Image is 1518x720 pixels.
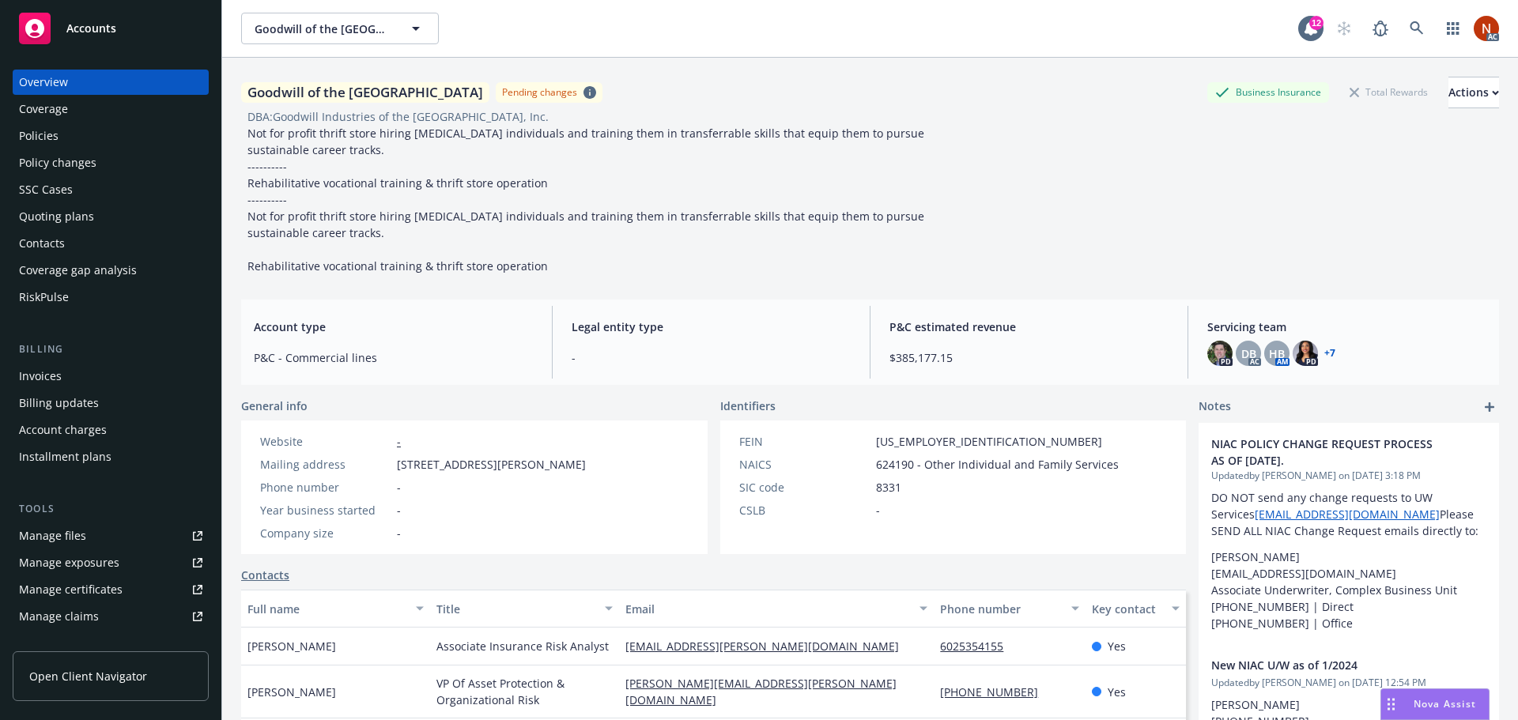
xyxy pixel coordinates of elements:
[739,502,870,518] div: CSLB
[1480,398,1499,417] a: add
[19,285,69,310] div: RiskPulse
[876,456,1119,473] span: 624190 - Other Individual and Family Services
[13,123,209,149] a: Policies
[19,70,68,95] div: Overview
[13,204,209,229] a: Quoting plans
[934,590,1085,628] button: Phone number
[1086,590,1186,628] button: Key contact
[247,601,406,617] div: Full name
[247,126,927,273] span: Not for profit thrift store hiring [MEDICAL_DATA] individuals and training them in transferrable ...
[13,631,209,656] a: Manage BORs
[572,319,851,335] span: Legal entity type
[1207,319,1486,335] span: Servicing team
[625,639,912,654] a: [EMAIL_ADDRESS][PERSON_NAME][DOMAIN_NAME]
[1207,341,1233,366] img: photo
[19,631,93,656] div: Manage BORs
[13,258,209,283] a: Coverage gap analysis
[940,684,1051,699] a: [PHONE_NUMBER]
[241,398,308,414] span: General info
[19,96,68,122] div: Coverage
[19,177,73,202] div: SSC Cases
[13,341,209,357] div: Billing
[625,601,910,617] div: Email
[19,577,123,602] div: Manage certificates
[13,604,209,629] a: Manage claims
[1309,16,1324,30] div: 12
[254,319,533,335] span: Account type
[13,177,209,202] a: SSC Cases
[940,601,1061,617] div: Phone number
[397,456,586,473] span: [STREET_ADDRESS][PERSON_NAME]
[247,638,336,654] span: [PERSON_NAME]
[19,417,107,443] div: Account charges
[19,231,65,256] div: Contacts
[1293,341,1318,366] img: photo
[13,6,209,51] a: Accounts
[572,349,851,366] span: -
[940,639,1016,654] a: 6025354155
[889,319,1169,335] span: P&C estimated revenue
[255,21,391,37] span: Goodwill of the [GEOGRAPHIC_DATA]
[260,479,391,496] div: Phone number
[1448,77,1499,108] button: Actions
[1211,489,1486,539] p: DO NOT send any change requests to UW Services Please SEND ALL NIAC Change Request emails directl...
[1241,345,1256,362] span: DB
[1269,345,1285,362] span: HB
[1211,435,1445,469] span: NIAC POLICY CHANGE REQUEST PROCESS AS OF [DATE].
[19,604,99,629] div: Manage claims
[260,502,391,518] div: Year business started
[1342,82,1436,102] div: Total Rewards
[1324,349,1335,358] a: +7
[1255,507,1440,522] a: [EMAIL_ADDRESS][DOMAIN_NAME]
[19,258,137,283] div: Coverage gap analysis
[430,590,619,628] button: Title
[13,417,209,443] a: Account charges
[876,502,880,518] span: -
[260,456,391,473] div: Mailing address
[436,601,595,617] div: Title
[254,349,533,366] span: P&C - Commercial lines
[739,456,870,473] div: NAICS
[241,13,439,44] button: Goodwill of the [GEOGRAPHIC_DATA]
[1211,469,1486,483] span: Updated by [PERSON_NAME] on [DATE] 3:18 PM
[436,638,609,654] span: Associate Insurance Risk Analyst
[397,434,401,449] a: -
[397,525,401,541] span: -
[1207,82,1329,102] div: Business Insurance
[19,123,59,149] div: Policies
[397,502,401,518] span: -
[1199,398,1231,417] span: Notes
[247,108,549,125] div: DBA: Goodwill Industries of the [GEOGRAPHIC_DATA], Inc.
[496,82,602,102] span: Pending changes
[260,525,391,541] div: Company size
[1199,423,1499,644] div: NIAC POLICY CHANGE REQUEST PROCESS AS OF [DATE].Updatedby [PERSON_NAME] on [DATE] 3:18 PMDO NOT s...
[13,550,209,575] a: Manage exposures
[13,523,209,548] a: Manage files
[876,433,1102,450] span: [US_EMPLOYER_IDENTIFICATION_NUMBER]
[241,590,430,628] button: Full name
[436,675,613,708] span: VP Of Asset Protection & Organizational Risk
[13,444,209,469] a: Installment plans
[13,390,209,416] a: Billing updates
[13,364,209,389] a: Invoices
[1414,697,1476,711] span: Nova Assist
[1092,601,1162,617] div: Key contact
[241,567,289,583] a: Contacts
[13,285,209,310] a: RiskPulse
[619,590,934,628] button: Email
[625,676,897,707] a: [PERSON_NAME][EMAIL_ADDRESS][PERSON_NAME][DOMAIN_NAME]
[19,150,96,175] div: Policy changes
[13,150,209,175] a: Policy changes
[1211,676,1486,690] span: Updated by [PERSON_NAME] on [DATE] 12:54 PM
[19,523,86,548] div: Manage files
[19,390,99,416] div: Billing updates
[13,501,209,517] div: Tools
[13,70,209,95] a: Overview
[1365,13,1396,44] a: Report a Bug
[19,364,62,389] div: Invoices
[876,479,901,496] span: 8331
[889,349,1169,366] span: $385,177.15
[397,479,401,496] span: -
